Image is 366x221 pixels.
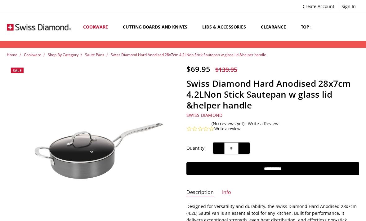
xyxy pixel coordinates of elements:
[248,121,279,126] a: Write a Review
[299,2,338,11] a: Create Account
[24,52,41,57] a: Cookware
[7,52,17,57] a: Home
[186,64,210,74] span: $69.95
[186,145,206,152] label: Quantity:
[338,2,359,11] a: Sign In
[222,189,231,196] a: Info
[7,14,71,40] img: Free Shipping On Every Order
[215,65,237,74] span: $139.95
[186,112,222,118] a: Swiss Diamond
[197,13,255,41] a: Lids & Accessories
[78,13,118,41] a: Cookware
[256,13,296,41] a: Clearance
[186,78,359,111] h1: Swiss Diamond Hard Anodised 28x7cm 4.2LNon Stick Sautepan w glass lid &helper handle
[13,68,22,73] span: Sale
[212,121,244,126] span: (No reviews yet)
[214,126,240,132] a: Write a review
[48,52,78,57] a: Shop By Category
[7,93,179,208] img: Swiss Diamond Hard Anodised 28x7cm 4.2LNon Stick Sautepan w glass lid &helper handle
[296,13,333,41] a: Top Sellers
[111,52,266,57] a: Swiss Diamond Hard Anodised 28x7cm 4.2LNon Stick Sautepan w glass lid &helper handle
[118,13,197,41] a: Cutting boards and knives
[186,189,214,196] a: Description
[85,52,104,57] a: Sauté Pans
